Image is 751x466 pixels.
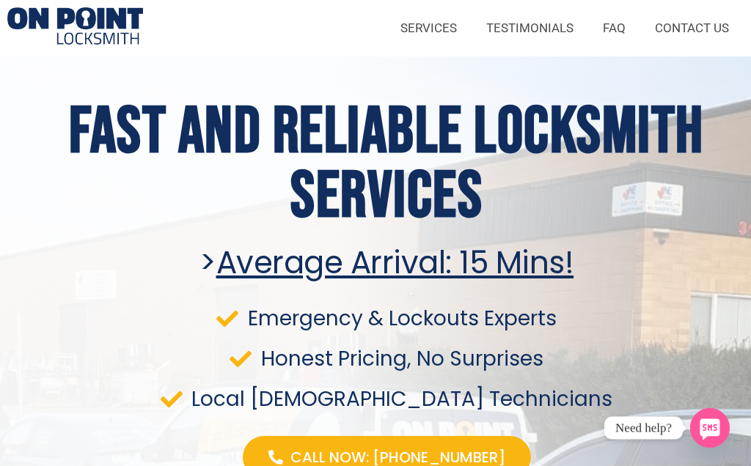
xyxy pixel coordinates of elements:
[690,408,730,448] a: SMS
[7,7,143,49] img: Proximity Locksmiths 1
[216,241,574,284] u: Average arrival: 15 Mins!
[472,11,588,45] a: TESTIMONIALS
[386,11,472,45] a: SERVICES
[188,389,612,409] span: Local [DEMOGRAPHIC_DATA] Technicians
[257,349,543,369] span: Honest Pricing, No Surprises
[29,100,744,229] h1: Fast and reliable locksmith services
[158,11,744,45] nav: Menu
[640,11,744,45] a: CONTACT US
[29,248,744,278] h2: >
[244,308,557,328] span: Emergency & Lockouts Experts
[588,11,640,45] a: FAQ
